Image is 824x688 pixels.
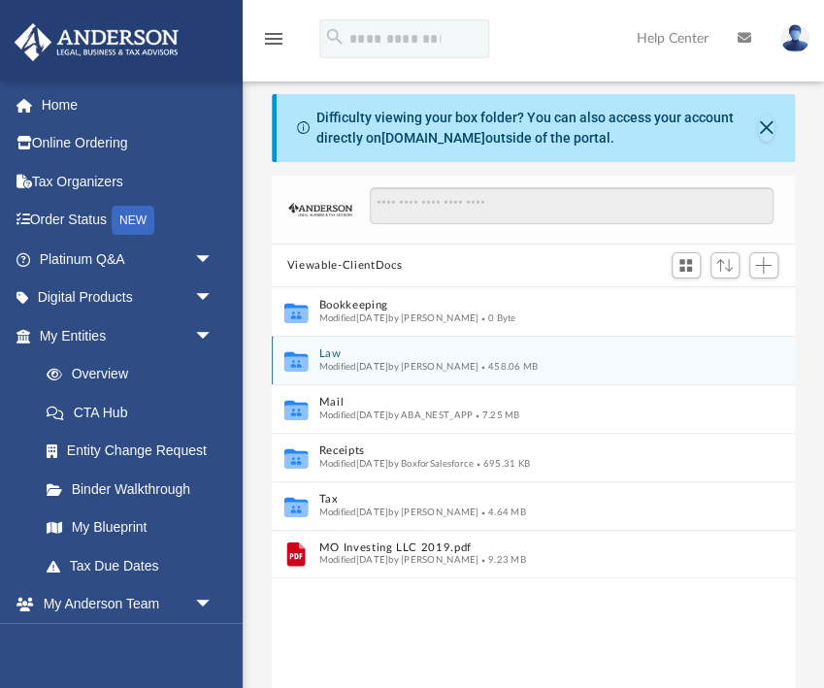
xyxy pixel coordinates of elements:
[474,459,530,469] span: 695.31 KB
[318,541,721,554] button: MO Investing LLC 2019.pdf
[318,459,474,469] span: Modified [DATE] by BoxforSalesforce
[318,397,721,410] button: Mail
[194,278,233,318] span: arrow_drop_down
[370,187,775,224] input: Search files and folders
[318,555,478,565] span: Modified [DATE] by [PERSON_NAME]
[316,108,758,148] div: Difficulty viewing your box folder? You can also access your account directly on outside of the p...
[478,555,525,565] span: 9.23 MB
[262,27,285,50] i: menu
[318,300,721,312] button: Bookkeeping
[780,24,809,52] img: User Pic
[14,316,243,355] a: My Entitiesarrow_drop_down
[112,206,154,235] div: NEW
[287,257,402,275] button: Viewable-ClientDocs
[478,508,525,517] span: 4.64 MB
[478,362,538,372] span: 458.06 MB
[262,37,285,50] a: menu
[27,355,243,394] a: Overview
[14,585,233,624] a: My Anderson Teamarrow_drop_down
[324,26,346,48] i: search
[318,445,721,458] button: Receipts
[318,348,721,361] button: Law
[749,252,778,279] button: Add
[194,585,233,625] span: arrow_drop_down
[14,124,243,163] a: Online Ordering
[27,508,233,547] a: My Blueprint
[318,362,478,372] span: Modified [DATE] by [PERSON_NAME]
[318,410,473,420] span: Modified [DATE] by ABA_NEST_APP
[758,115,775,142] button: Close
[27,546,243,585] a: Tax Due Dates
[672,252,701,279] button: Switch to Grid View
[27,470,243,508] a: Binder Walkthrough
[194,316,233,356] span: arrow_drop_down
[478,313,515,323] span: 0 Byte
[318,313,478,323] span: Modified [DATE] by [PERSON_NAME]
[14,85,243,124] a: Home
[14,278,243,317] a: Digital Productsarrow_drop_down
[14,240,243,278] a: Platinum Q&Aarrow_drop_down
[27,432,243,471] a: Entity Change Request
[194,240,233,279] span: arrow_drop_down
[473,410,519,420] span: 7.25 MB
[318,508,478,517] span: Modified [DATE] by [PERSON_NAME]
[27,393,243,432] a: CTA Hub
[9,23,184,61] img: Anderson Advisors Platinum Portal
[710,252,740,278] button: Sort
[381,130,485,146] a: [DOMAIN_NAME]
[318,494,721,507] button: Tax
[14,162,243,201] a: Tax Organizers
[14,201,243,241] a: Order StatusNEW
